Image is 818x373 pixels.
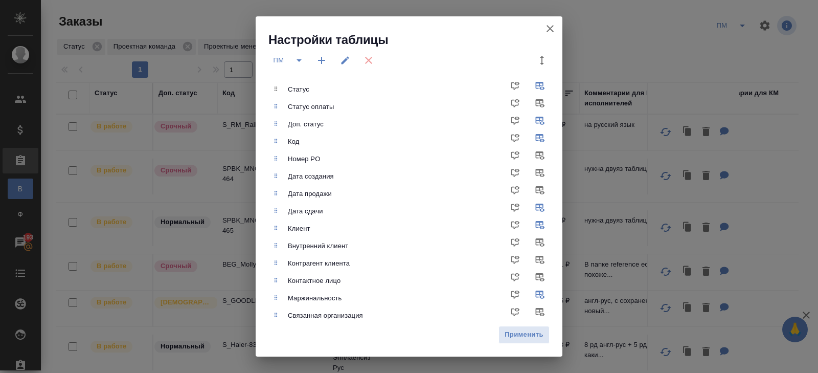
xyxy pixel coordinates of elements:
[530,269,554,293] span: Показывать в таблице
[505,164,530,189] span: Показывать в доп. информации
[271,168,562,185] div: Дата создания
[530,112,554,137] span: Показывать в таблице
[271,220,562,237] div: Клиент
[530,321,554,345] span: Показывать в таблице
[530,129,554,154] span: Показывать в таблице
[268,32,388,48] span: Настройки таблицы
[288,206,561,216] div: Дата сдачи
[309,48,334,73] button: Новые настройки
[288,241,561,251] div: Внутренний клиент
[504,329,544,341] span: Применить
[505,182,530,206] span: Показывать в доп. информации
[530,199,554,224] span: Показывать в таблице
[288,293,561,303] div: Маржинальность
[530,234,554,258] span: Показывать в таблице
[288,311,561,321] div: Связанная организация
[530,164,554,189] span: Показывать в таблице
[530,77,554,102] span: Показывать в таблице
[505,251,530,276] span: Показывать в доп. информации
[505,216,530,241] span: Показывать в доп. информации
[505,234,530,258] span: Показывать в доп. информации
[271,255,562,272] div: Контрагент клиента
[334,48,356,73] button: Переименовать
[288,171,561,182] div: Дата создания
[530,251,554,276] span: Показывать в таблице
[271,272,562,290] div: Контактное лицо
[505,286,530,311] span: Показывать в доп. информации
[530,147,554,171] span: Показывать в таблице
[505,95,530,119] span: Показывать в доп. информации
[530,48,554,73] button: Высота таблицы
[530,182,554,206] span: Показывать в таблице
[288,102,561,112] div: Статус оплаты
[271,307,562,324] div: Связанная организация
[271,290,562,307] div: Маржинальность
[505,147,530,171] span: Показывать в доп. информации
[530,286,554,311] span: Показывать в таблице
[356,48,381,73] button: Удалить
[530,303,554,328] span: Показывать в таблице
[271,133,562,150] div: Код
[288,119,561,129] div: Доп. статус
[530,95,554,119] span: Показывать в таблице
[505,321,530,345] span: Показывать в доп. информации
[288,224,561,234] div: Клиент
[505,112,530,137] span: Показывать в доп. информации
[268,48,309,73] div: split button
[288,276,561,286] div: Контактное лицо
[271,185,562,203] div: Дата продажи
[498,326,550,344] button: Применить
[505,303,530,328] span: Показывать в доп. информации
[505,77,530,102] span: Показывать в доп. информации
[271,116,562,133] div: Доп. статус
[271,237,562,255] div: Внутренний клиент
[530,216,554,241] span: Показывать в таблице
[288,137,561,147] div: Код
[271,98,562,116] div: Статус оплаты
[288,84,561,95] span: Статус
[288,154,561,164] div: Номер PO
[288,189,561,199] div: Дата продажи
[271,203,562,220] div: Дата сдачи
[505,269,530,293] span: Показывать в доп. информации
[271,150,562,168] div: Номер PO
[505,199,530,224] span: Показывать в доп. информации
[505,129,530,154] span: Показывать в доп. информации
[288,258,561,269] div: Контрагент клиента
